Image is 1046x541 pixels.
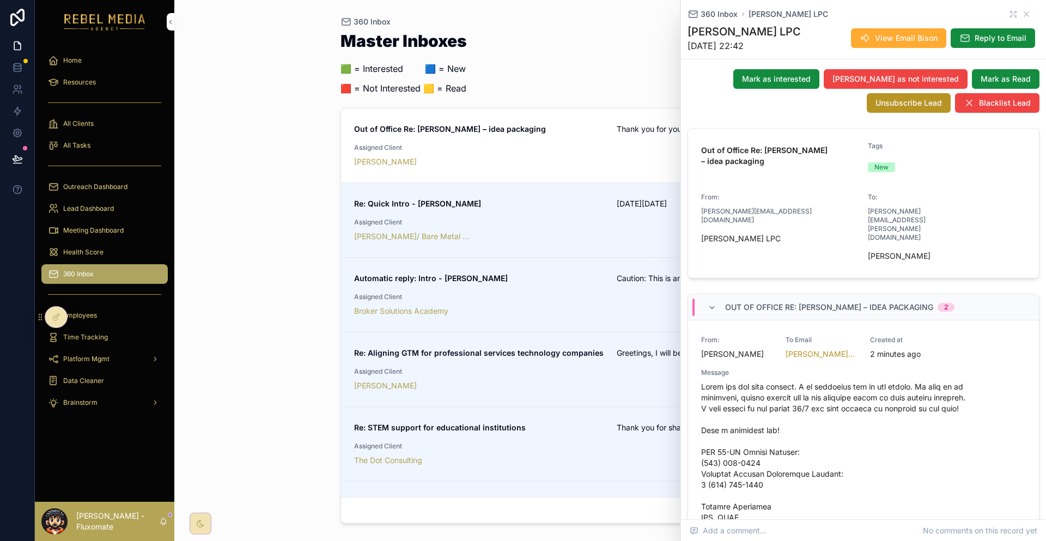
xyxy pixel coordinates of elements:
span: Out of Office Re: [PERSON_NAME] – idea packaging [725,302,933,313]
button: View Email Bison [851,28,946,48]
a: Lead Dashboard [41,199,168,218]
p: 2 minutes ago [870,349,921,360]
span: [PERSON_NAME][EMAIL_ADDRESS][DOMAIN_NAME] [701,207,859,224]
a: [PERSON_NAME] LPC [749,9,828,20]
span: Unsubscribe Lead [875,98,942,108]
span: Assigned Client [354,293,472,301]
p: 🟥 = Not Interested 🟨 = Read [340,82,467,95]
strong: Out of Office Re: [PERSON_NAME] – idea packaging [701,145,830,166]
span: [PERSON_NAME] LPC [701,233,859,244]
span: Mark as interested [742,74,811,84]
a: 360 Inbox [688,9,738,20]
span: View Email Bison [875,33,938,44]
span: To Email [786,336,857,344]
span: All Tasks [63,141,90,150]
div: scrollable content [35,44,174,425]
a: [PERSON_NAME]/ Bare Metal Consulting [354,231,472,242]
span: 360 Inbox [701,9,738,20]
span: To: [868,193,878,201]
span: Add a comment... [690,525,767,536]
a: Re: Quick Intro - [PERSON_NAME][DATE][DATE][DATE] 20:48Assigned Client[PERSON_NAME]/ Bare Metal C... [341,183,880,258]
a: Meeting Dashboard [41,221,168,240]
button: [PERSON_NAME] as not interested [824,69,968,89]
span: Blacklist Lead [979,98,1031,108]
span: Thank you for sharing this. [617,422,735,433]
span: Tags [868,142,883,150]
a: Time Tracking [41,327,168,347]
a: All Clients [41,114,168,133]
button: Unsubscribe Lead [867,93,951,113]
a: Automatic reply: Intro - [PERSON_NAME]Caution: This is an external[DATE] 20:05Assigned ClientBrok... [341,258,880,332]
strong: Re: STEM support for educational institutions [354,423,526,432]
a: Broker Solutions Academy [354,306,448,317]
span: 360 Inbox [63,270,94,278]
a: Out of Office Re: [PERSON_NAME] – idea packagingThank you for your message. I[DATE] 18:28Assigned... [341,108,880,183]
span: Assigned Client [354,367,472,376]
button: Reply to Email [951,28,1035,48]
span: Lead Dashboard [63,204,114,213]
span: Assigned Client [354,442,472,451]
a: 360 Inbox [340,16,391,27]
a: Outreach Dashboard [41,177,168,197]
button: Mark as Read [972,69,1039,89]
span: [DATE][DATE] [617,198,735,209]
span: [DATE] 22:42 [688,39,801,52]
a: Home [41,51,168,70]
h1: Master Inboxes [340,33,467,49]
span: Employees [63,311,97,320]
strong: Automatic reply: Intro - [PERSON_NAME] [354,273,508,283]
span: [PERSON_NAME] [701,349,773,360]
a: Platform Mgmt [41,349,168,369]
a: Data Cleaner [41,371,168,391]
h1: [PERSON_NAME] LPC [688,24,801,39]
strong: Re: Aligning GTM for professional services technology companies [354,348,604,357]
a: [PERSON_NAME] [354,156,417,167]
span: Platform Mgmt [63,355,110,363]
span: Home [63,56,82,65]
strong: Re: Quick Intro - [PERSON_NAME] [354,199,481,208]
div: New [874,162,889,172]
a: All Tasks [41,136,168,155]
span: Message [701,368,1026,377]
div: 2 [944,303,948,312]
a: Re: Aligning GTM for professional services technology companiesGreetings, I will be out[DATE] 20:... [341,332,880,407]
span: All Clients [63,119,94,128]
span: Reply to Email [975,33,1026,44]
span: Mark as Read [981,74,1031,84]
span: Health Score [63,248,104,257]
span: Caution: This is an external [617,273,735,284]
a: [PERSON_NAME][EMAIL_ADDRESS][PERSON_NAME][DOMAIN_NAME] [786,349,857,360]
span: Time Tracking [63,333,108,342]
span: [PERSON_NAME][EMAIL_ADDRESS][PERSON_NAME][DOMAIN_NAME] [868,207,942,242]
a: Resources [41,72,168,92]
span: Resources [63,78,96,87]
p: [PERSON_NAME] - Fluxomate [76,510,159,532]
a: Health Score [41,242,168,262]
span: Created at [870,336,941,344]
p: 🟩 = Interested ‎ ‎ ‎ ‎ ‎ ‎‎ ‎ 🟦 = New [340,62,467,75]
span: From: [701,336,773,344]
span: Assigned Client [354,143,472,152]
a: Re: STEM support for educational institutionsThank you for sharing this.[DATE] 20:08Assigned Clie... [341,407,880,482]
span: [PERSON_NAME] [868,251,942,262]
span: Thank you for your message. I [617,124,735,135]
a: The Dot Consulting [354,455,422,466]
span: Data Cleaner [63,376,104,385]
a: [PERSON_NAME] [354,380,417,391]
span: Assigned Client [354,218,472,227]
strong: Out of Office Re: [PERSON_NAME] – idea packaging [354,124,546,133]
span: 360 Inbox [354,16,391,27]
span: Greetings, I will be out [617,348,735,358]
span: Meeting Dashboard [63,226,124,235]
span: Outreach Dashboard [63,183,127,191]
a: Employees [41,306,168,325]
span: No comments on this record yet [923,525,1037,536]
img: App logo [64,13,145,31]
a: 360 Inbox [41,264,168,284]
span: From: [701,193,720,201]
